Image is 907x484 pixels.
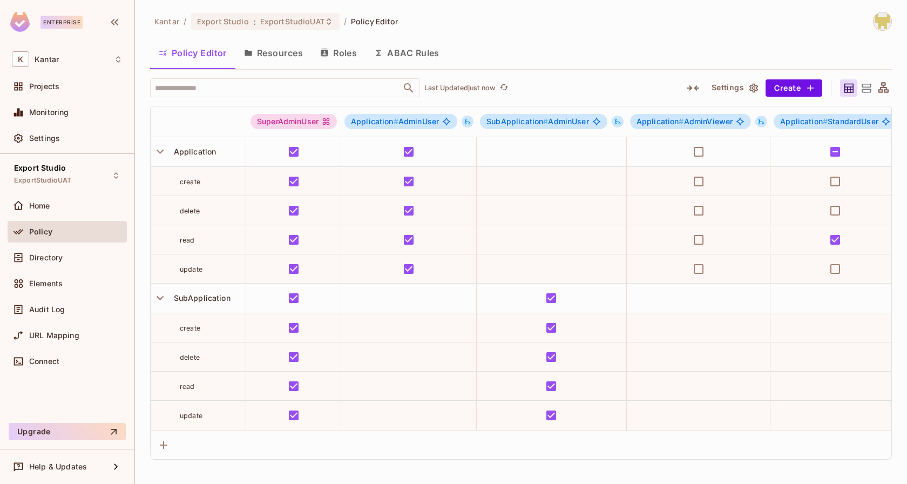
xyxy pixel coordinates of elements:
[29,357,59,366] span: Connect
[874,12,891,30] img: Girishankar.VP@kantar.com
[180,265,202,273] span: update
[480,114,607,129] span: SubApplication#AdminUser
[29,201,50,210] span: Home
[401,80,416,96] button: Open
[10,12,30,32] img: SReyMgAAAABJRU5ErkJggg==
[365,39,448,66] button: ABAC Rules
[180,207,200,215] span: delete
[253,17,256,26] span: :
[630,114,751,129] span: Application#AdminViewer
[29,134,60,143] span: Settings
[774,114,897,129] span: Application#StandardUser
[150,39,235,66] button: Policy Editor
[29,253,63,262] span: Directory
[251,114,337,129] div: SuperAdminUser
[29,305,65,314] span: Audit Log
[170,293,231,302] span: SubApplication
[394,117,398,126] span: #
[351,117,439,126] span: AdminUser
[424,84,495,92] p: Last Updated just now
[543,117,548,126] span: #
[495,82,510,95] span: Click to refresh data
[184,16,186,26] li: /
[40,16,83,29] div: Enterprise
[486,117,589,126] span: AdminUser
[351,117,398,126] span: Application
[780,117,878,126] span: StandardUser
[9,423,126,440] button: Upgrade
[235,39,312,66] button: Resources
[29,462,87,471] span: Help & Updates
[14,164,66,172] span: Export Studio
[486,117,548,126] span: SubApplication
[29,108,69,117] span: Monitoring
[12,51,29,67] span: K
[780,117,828,126] span: Application
[499,83,509,93] span: refresh
[180,236,195,244] span: read
[679,117,683,126] span: #
[637,117,684,126] span: Application
[35,55,59,64] span: Workspace: Kantar
[351,16,398,26] span: Policy Editor
[637,117,733,126] span: AdminViewer
[312,39,365,66] button: Roles
[344,16,347,26] li: /
[180,353,200,361] span: delete
[180,412,202,420] span: update
[260,16,324,26] span: ExportStudioUAT
[180,324,200,332] span: create
[197,16,249,26] span: Export Studio
[180,178,200,186] span: create
[29,279,63,288] span: Elements
[823,117,828,126] span: #
[29,82,59,91] span: Projects
[707,79,761,97] button: Settings
[497,82,510,95] button: refresh
[14,176,71,185] span: ExportStudioUAT
[154,16,179,26] span: the active workspace
[180,382,195,391] span: read
[170,147,216,156] span: Application
[29,227,52,236] span: Policy
[766,79,822,97] button: Create
[344,114,457,129] span: Application#AdminUser
[29,331,79,340] span: URL Mapping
